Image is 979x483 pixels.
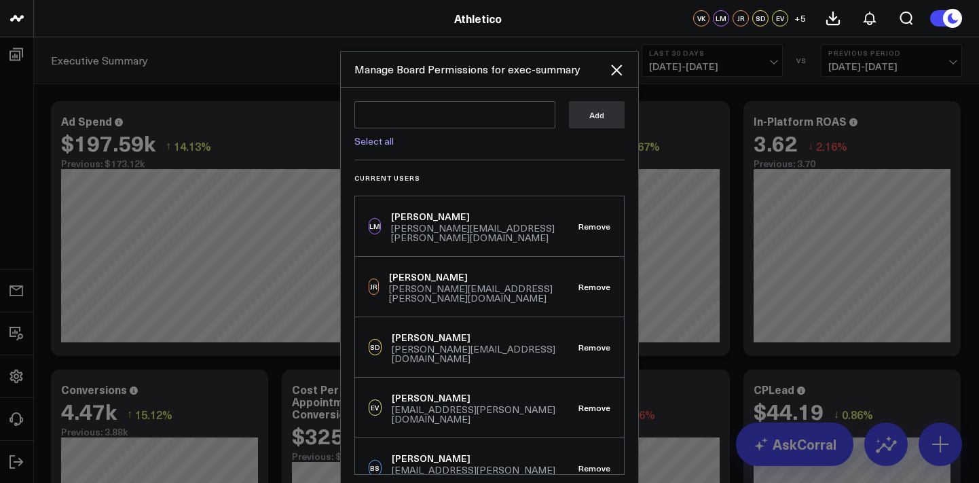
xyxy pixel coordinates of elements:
[354,135,394,147] a: Select all
[454,11,502,26] a: Athletico
[752,10,769,26] div: SD
[392,344,578,363] div: [PERSON_NAME][EMAIL_ADDRESS][DOMAIN_NAME]
[578,403,610,412] button: Remove
[772,10,788,26] div: EV
[578,463,610,473] button: Remove
[792,10,808,26] button: +5
[391,223,578,243] div: [PERSON_NAME][EMAIL_ADDRESS][PERSON_NAME][DOMAIN_NAME]
[389,284,578,303] div: [PERSON_NAME][EMAIL_ADDRESS][PERSON_NAME][DOMAIN_NAME]
[713,10,729,26] div: LM
[392,331,578,344] div: [PERSON_NAME]
[391,210,578,223] div: [PERSON_NAME]
[354,62,608,77] div: Manage Board Permissions for exec-summary
[392,391,578,405] div: [PERSON_NAME]
[392,405,578,424] div: [EMAIL_ADDRESS][PERSON_NAME][DOMAIN_NAME]
[794,14,806,23] span: + 5
[693,10,709,26] div: VK
[392,452,578,465] div: [PERSON_NAME]
[354,174,625,182] h3: Current Users
[733,10,749,26] div: JR
[569,101,625,128] button: Add
[369,339,382,355] div: SD
[389,270,578,284] div: [PERSON_NAME]
[369,460,382,476] div: BS
[578,221,610,231] button: Remove
[369,218,381,234] div: LM
[578,282,610,291] button: Remove
[369,279,379,295] div: JR
[578,342,610,352] button: Remove
[369,399,382,416] div: EV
